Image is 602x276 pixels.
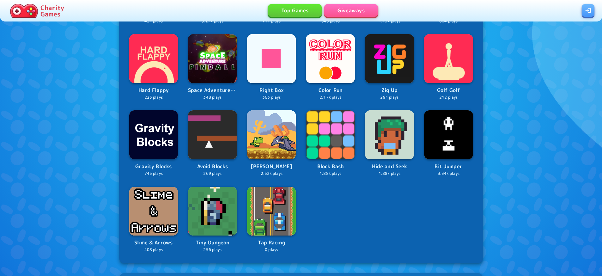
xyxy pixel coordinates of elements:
p: Color Run [306,86,355,95]
a: LogoBlock Bash1.88k plays [306,110,355,176]
img: Logo [247,110,296,159]
a: Top Games [268,4,322,17]
a: LogoGolf Golf212 plays [424,34,473,100]
a: LogoAvoid Blocks269 plays [188,110,237,176]
p: 269 plays [188,171,237,177]
img: Logo [129,110,178,159]
a: LogoHide and Seek1.88k plays [365,110,414,176]
p: Tap Racing [247,239,296,247]
a: LogoTap Racing0 plays [247,187,296,253]
img: Logo [247,34,296,83]
img: Logo [188,187,237,236]
img: Logo [365,34,414,83]
p: Charity Games [40,4,64,17]
img: Logo [424,110,473,159]
p: Avoid Blocks [188,163,237,171]
img: Logo [306,110,355,159]
img: Logo [188,110,237,159]
p: 1.88k plays [306,171,355,177]
p: 2.52k plays [247,171,296,177]
p: Hide and Seek [365,163,414,171]
a: LogoSpace Adventure Pinball348 plays [188,34,237,100]
p: 363 plays [247,95,296,101]
a: Logo[PERSON_NAME]2.52k plays [247,110,296,176]
p: 212 plays [424,95,473,101]
p: Hard Flappy [129,86,178,95]
a: LogoRight Box363 plays [247,34,296,100]
p: 745 plays [129,171,178,177]
a: LogoTiny Dungeon256 plays [188,187,237,253]
p: Bit Jumper [424,163,473,171]
p: [PERSON_NAME] [247,163,296,171]
img: Logo [247,187,296,236]
a: Charity Games [8,3,67,19]
p: 291 plays [365,95,414,101]
p: Space Adventure Pinball [188,86,237,95]
p: 223 plays [129,95,178,101]
img: Logo [306,34,355,83]
a: LogoColor Run2.17k plays [306,34,355,100]
p: Gravity Blocks [129,163,178,171]
a: LogoSlime & Arrows408 plays [129,187,178,253]
p: Zig Up [365,86,414,95]
p: Right Box [247,86,296,95]
a: LogoHard Flappy223 plays [129,34,178,100]
p: Golf Golf [424,86,473,95]
p: 408 plays [129,247,178,253]
p: Tiny Dungeon [188,239,237,247]
img: Logo [129,34,178,83]
a: Giveaways [324,4,378,17]
p: 256 plays [188,247,237,253]
p: 2.17k plays [306,95,355,101]
p: Slime & Arrows [129,239,178,247]
a: LogoZig Up291 plays [365,34,414,100]
p: Block Bash [306,163,355,171]
p: 348 plays [188,95,237,101]
img: Logo [188,34,237,83]
img: Logo [129,187,178,236]
a: LogoBit Jumper3.34k plays [424,110,473,176]
p: 3.34k plays [424,171,473,177]
img: Charity.Games [10,4,38,18]
a: LogoGravity Blocks745 plays [129,110,178,176]
p: 0 plays [247,247,296,253]
img: Logo [424,34,473,83]
p: 1.88k plays [365,171,414,177]
img: Logo [365,110,414,159]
